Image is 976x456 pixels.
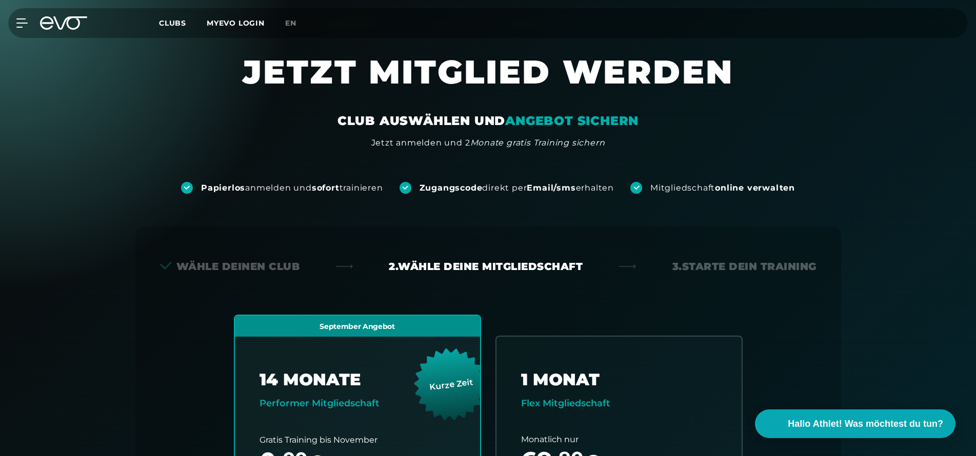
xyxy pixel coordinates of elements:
strong: Zugangscode [420,183,483,193]
div: direkt per erhalten [420,182,614,194]
div: anmelden und trainieren [201,182,383,194]
strong: Papierlos [201,183,245,193]
strong: online verwalten [715,183,795,193]
div: 3. Starte dein Training [672,259,816,274]
em: Monate gratis Training sichern [470,138,605,148]
span: Hallo Athlet! Was möchtest du tun? [788,417,943,431]
strong: Email/sms [527,183,575,193]
div: Wähle deinen Club [160,259,300,274]
em: ANGEBOT SICHERN [505,113,639,128]
div: 2. Wähle deine Mitgliedschaft [389,259,583,274]
a: en [285,17,309,29]
strong: sofort [312,183,340,193]
span: Clubs [159,18,186,28]
div: CLUB AUSWÄHLEN UND [337,113,639,129]
a: Clubs [159,18,207,28]
h1: JETZT MITGLIED WERDEN [181,51,796,113]
a: MYEVO LOGIN [207,18,265,28]
div: Jetzt anmelden und 2 [371,137,605,149]
button: Hallo Athlet! Was möchtest du tun? [755,409,955,438]
span: en [285,18,296,28]
div: Mitgliedschaft [650,182,795,194]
